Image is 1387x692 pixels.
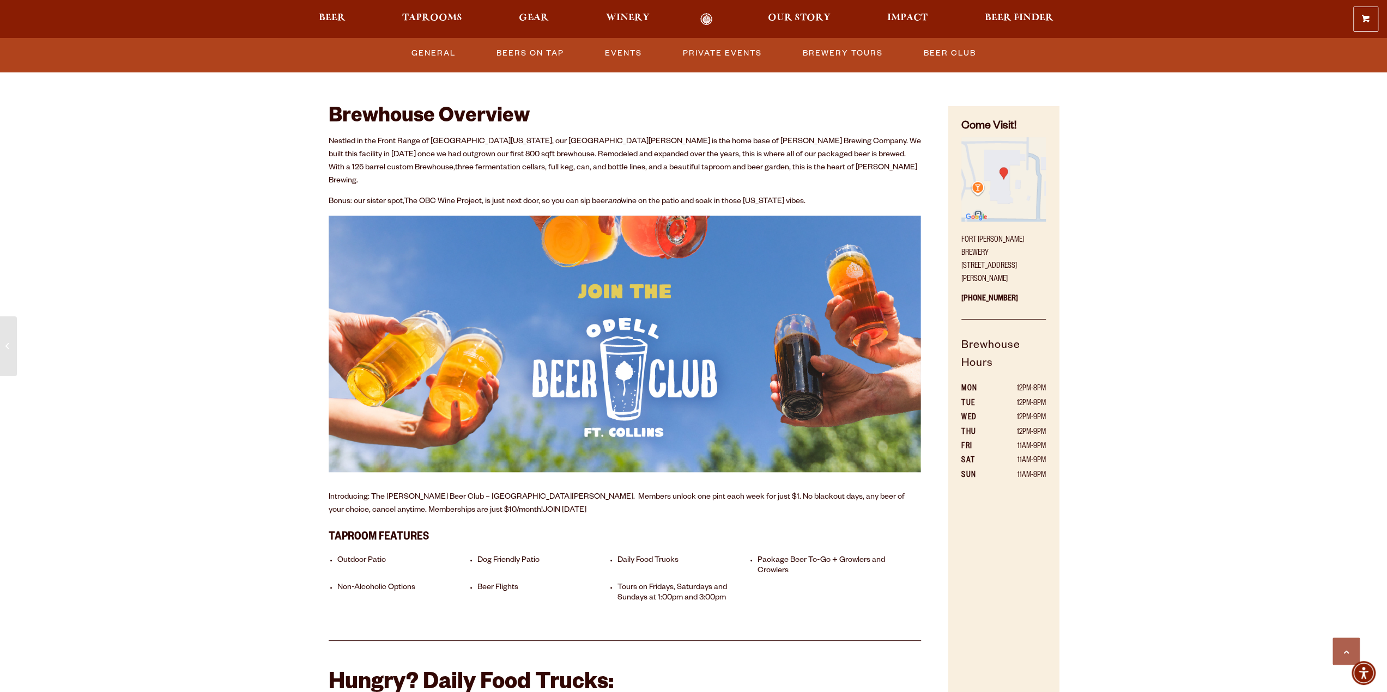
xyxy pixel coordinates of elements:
[601,41,646,66] a: Events
[679,41,766,66] a: Private Events
[402,14,462,22] span: Taprooms
[919,41,980,66] a: Beer Club
[512,13,556,26] a: Gear
[337,583,472,604] li: Non-Alcoholic Options
[991,382,1045,396] td: 12PM-8PM
[519,14,549,22] span: Gear
[961,440,991,454] th: FRI
[880,13,935,26] a: Impact
[961,469,991,483] th: SUN
[768,14,831,22] span: Our Story
[606,14,650,22] span: Winery
[608,198,621,206] em: and
[887,14,928,22] span: Impact
[984,14,1053,22] span: Beer Finder
[404,198,482,206] a: The OBC Wine Project
[991,469,1045,483] td: 11AM-8PM
[312,13,353,26] a: Beer
[991,454,1045,468] td: 11AM-9PM
[686,13,727,26] a: Odell Home
[407,41,460,66] a: General
[1352,661,1376,685] div: Accessibility Menu
[617,556,752,577] li: Daily Food Trucks
[617,583,752,604] li: Tours on Fridays, Saturdays and Sundays at 1:00pm and 3:00pm
[395,13,469,26] a: Taprooms
[761,13,838,26] a: Our Story
[961,397,991,411] th: TUE
[961,454,991,468] th: SAT
[961,426,991,440] th: THU
[961,216,1045,225] a: Find on Google Maps (opens in a new window)
[961,137,1045,221] img: Small thumbnail of location on map
[977,13,1060,26] a: Beer Finder
[1333,638,1360,665] a: Scroll to top
[329,164,917,186] span: three fermentation cellars, full keg, can, and bottle lines, and a beautiful taproom and beer gar...
[961,382,991,396] th: MON
[991,426,1045,440] td: 12PM-9PM
[798,41,887,66] a: Brewery Tours
[961,338,1045,383] h5: Brewhouse Hours
[329,195,922,209] p: Bonus: our sister spot, , is just next door, so you can sip beer wine on the patio and soak in th...
[329,136,922,188] p: Nestled in the Front Range of [GEOGRAPHIC_DATA][US_STATE], our [GEOGRAPHIC_DATA][PERSON_NAME] is ...
[961,411,991,425] th: WED
[319,14,346,22] span: Beer
[758,556,892,577] li: Package Beer To-Go + Growlers and Crowlers
[329,524,922,547] h3: Taproom Features
[329,491,922,517] p: Introducing: The [PERSON_NAME] Beer Club – [GEOGRAPHIC_DATA][PERSON_NAME]. Members unlock one pin...
[991,397,1045,411] td: 12PM-8PM
[961,119,1045,135] h4: Come Visit!
[477,583,612,604] li: Beer Flights
[991,411,1045,425] td: 12PM-9PM
[492,41,568,66] a: Beers on Tap
[991,440,1045,454] td: 11AM-9PM
[337,556,472,577] li: Outdoor Patio
[961,228,1045,286] p: Fort [PERSON_NAME] Brewery [STREET_ADDRESS][PERSON_NAME]
[543,506,586,515] a: JOIN [DATE]
[599,13,657,26] a: Winery
[477,556,612,577] li: Dog Friendly Patio
[961,286,1045,320] p: [PHONE_NUMBER]
[329,106,922,130] h2: Brewhouse Overview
